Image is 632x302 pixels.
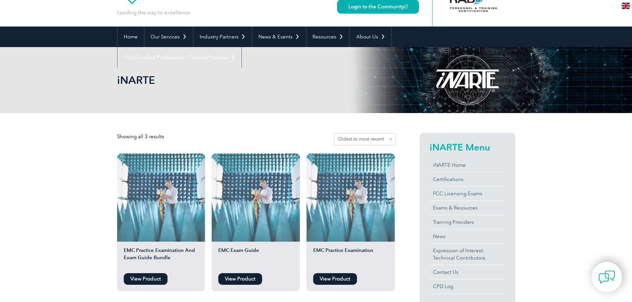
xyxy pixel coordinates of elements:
[430,142,505,152] h2: iNARTE Menu
[117,153,205,242] img: EMC Practice Examination And Exam Guide Bundle
[307,153,395,242] img: EMC Practice Examination
[622,3,630,9] img: en
[193,27,252,47] a: Industry Partners
[144,27,193,47] a: Our Services
[307,247,395,270] h2: EMC Practice Examination
[212,153,300,242] img: EMC Exam Guide
[430,201,505,215] a: Exams & Resources
[350,27,391,47] a: About Us
[218,273,262,285] a: View Product
[430,279,505,293] a: CPD Log
[598,269,615,285] img: contact-chat.png
[430,229,505,243] a: News
[334,133,396,146] select: Shop order
[430,244,505,265] a: Expression of Interest:Technical Contributors
[307,153,395,270] a: EMC Practice Examination
[252,27,306,47] a: News & Events
[117,47,242,68] a: Find Certified Professional / Training Provider
[404,5,408,8] img: open_square.png
[117,74,372,87] h1: iNARTE
[117,9,190,16] p: Leading the way to excellence
[124,273,168,285] a: View Product
[430,172,505,186] a: Certifications
[430,265,505,279] a: Contact Us
[313,273,357,285] a: View Product
[306,27,350,47] a: Resources
[430,158,505,172] a: iNARTE Home
[117,27,144,47] a: Home
[212,153,300,270] a: EMC Exam Guide
[430,215,505,229] a: Training Providers
[117,247,205,270] h2: EMC Practice Examination And Exam Guide Bundle
[212,247,300,270] h2: EMC Exam Guide
[117,153,205,270] a: EMC Practice Examination And Exam Guide Bundle
[430,187,505,201] a: FCC Licensing Exams
[117,133,164,140] p: Showing all 3 results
